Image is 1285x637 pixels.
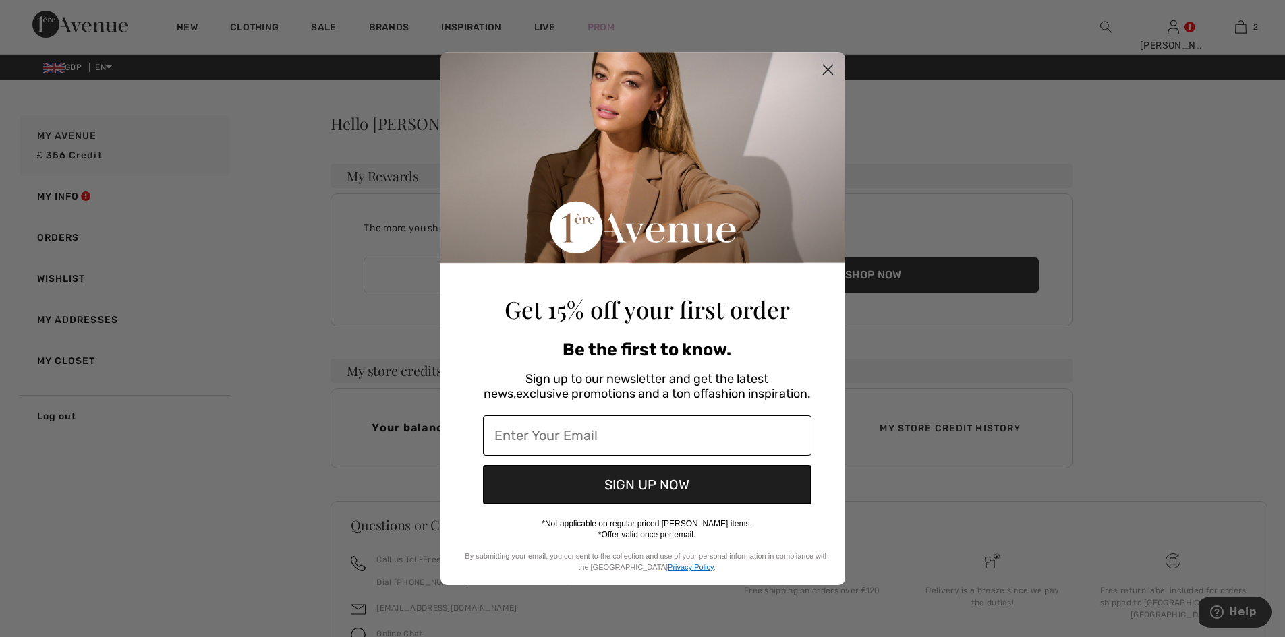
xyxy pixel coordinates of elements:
a: Privacy Policy [668,563,714,571]
button: Close dialog [816,58,840,82]
span: fashion inspiration. [708,386,811,401]
input: Enter Your Email [483,415,811,456]
span: Get 15% off your first order [505,293,790,325]
span: *Offer valid once per email. [598,530,696,539]
span: By submitting your email, you consent to the collection and use of your personal information in c... [465,552,828,571]
span: Help [30,9,58,22]
span: exclusive promotions and a ton of [516,386,708,401]
span: *Not applicable on regular priced [PERSON_NAME] items. [542,519,751,528]
button: SIGN UP NOW [483,465,811,504]
span: Be the first to know. [563,340,731,359]
span: Sign up to our newsletter and get the latest news, [484,371,769,401]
